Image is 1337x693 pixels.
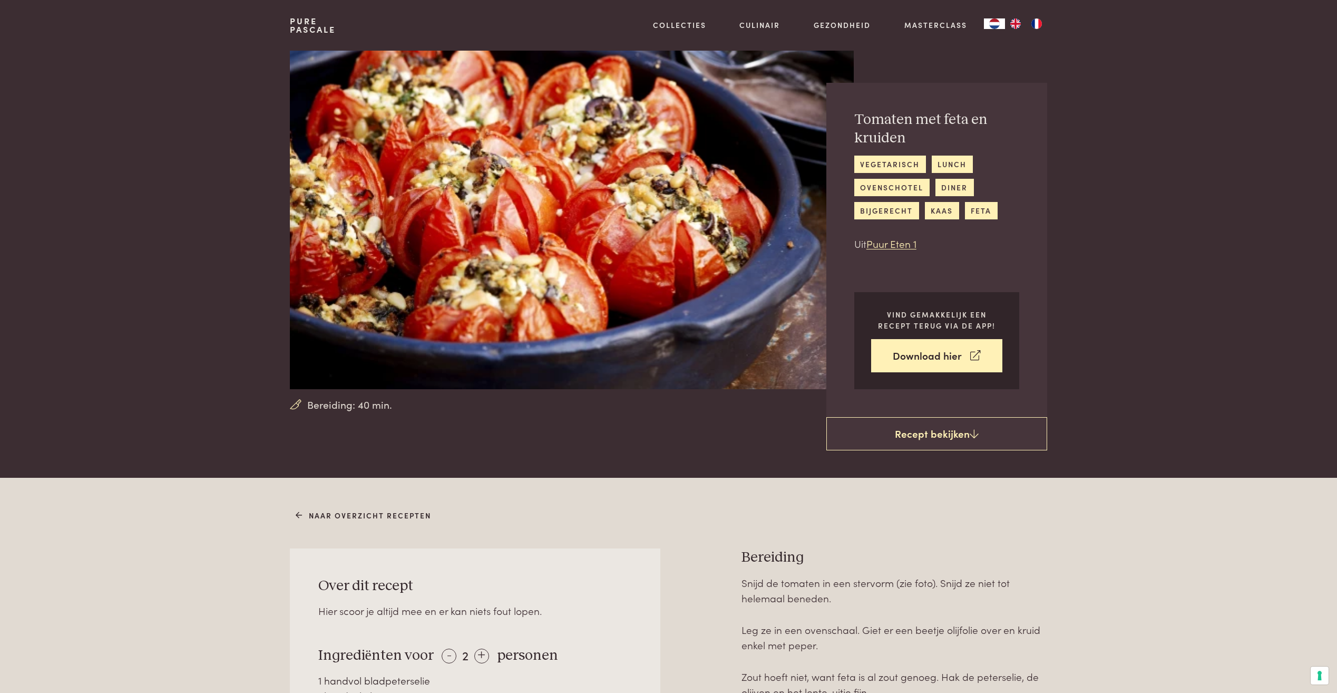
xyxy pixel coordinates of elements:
a: bijgerecht [854,202,919,219]
a: EN [1005,18,1026,29]
a: Culinair [739,20,780,31]
a: ovenschotel [854,179,930,196]
ul: Language list [1005,18,1047,29]
a: Download hier [871,339,1002,372]
a: vegetarisch [854,156,926,173]
a: FR [1026,18,1047,29]
span: Bereiding: 40 min. [307,397,392,412]
a: feta [965,202,998,219]
a: Recept bekijken [826,417,1047,451]
a: Masterclass [904,20,967,31]
h3: Bereiding [741,548,1047,567]
p: Vind gemakkelijk een recept terug via de app! [871,309,1002,331]
a: NL [984,18,1005,29]
a: PurePascale [290,17,336,34]
div: Language [984,18,1005,29]
div: - [442,649,456,663]
a: Naar overzicht recepten [296,510,431,521]
a: diner [935,179,974,196]
h2: Tomaten met feta en kruiden [854,111,1019,147]
p: Snijd de tomaten in een stervorm (zie foto). Snijd ze niet tot helemaal beneden. [741,575,1047,605]
div: 1 handvol bladpeterselie [318,673,632,688]
span: 2 [462,646,469,663]
span: personen [497,648,558,663]
p: Leg ze in een ovenschaal. Giet er een beetje olijfolie over en kruid enkel met peper. [741,622,1047,652]
p: Uit [854,236,1019,252]
button: Uw voorkeuren voor toestemming voor trackingtechnologieën [1311,667,1329,685]
img: Tomaten met feta en kruiden [290,51,853,389]
a: lunch [932,156,973,173]
a: Gezondheid [814,20,871,31]
span: Ingrediënten voor [318,648,434,663]
a: kaas [925,202,959,219]
div: Hier scoor je altijd mee en er kan niets fout lopen. [318,603,632,619]
div: + [474,649,489,663]
a: Puur Eten 1 [866,236,916,251]
a: Collecties [653,20,706,31]
aside: Language selected: Nederlands [984,18,1047,29]
h3: Over dit recept [318,577,632,595]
